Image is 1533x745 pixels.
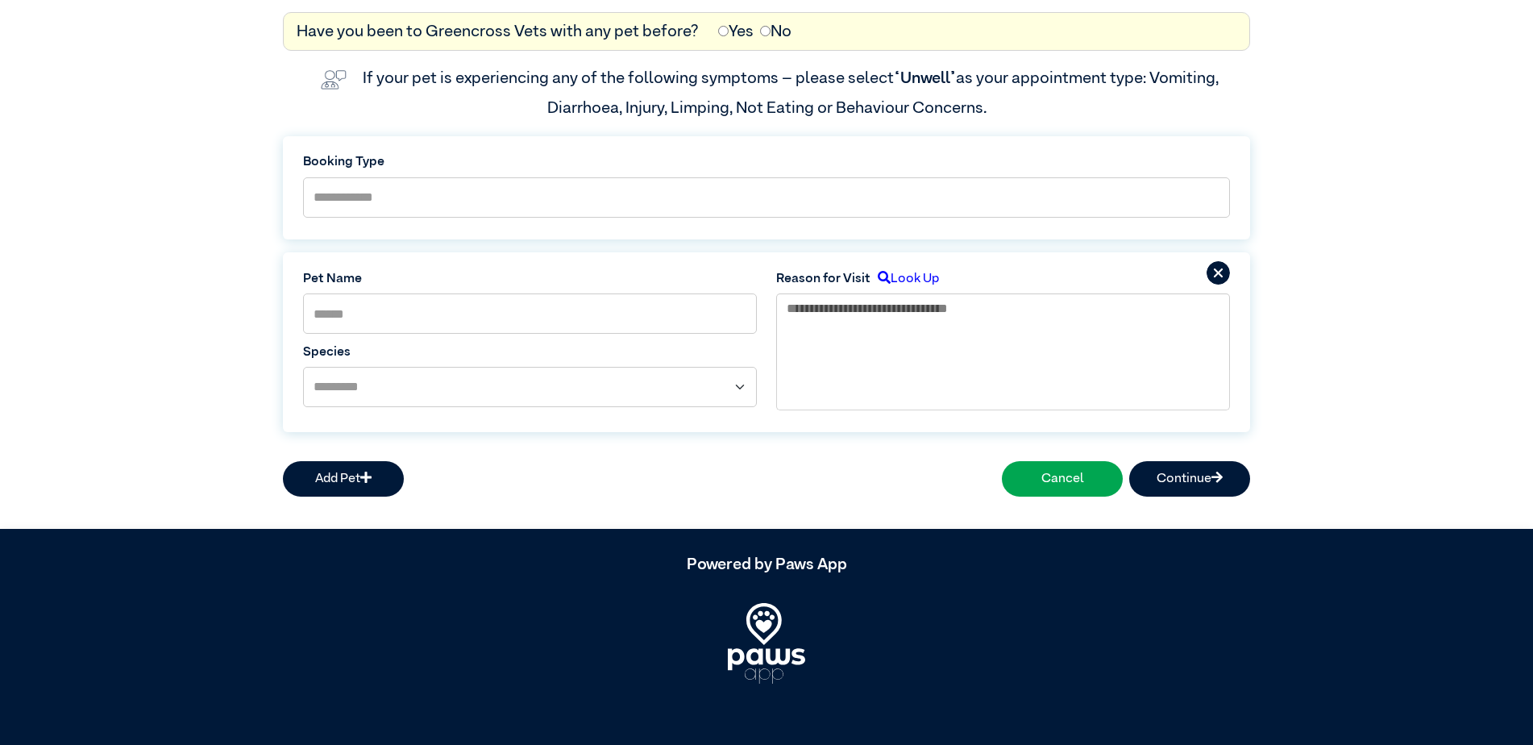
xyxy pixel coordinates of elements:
label: Species [303,343,757,362]
button: Cancel [1002,461,1123,497]
button: Continue [1129,461,1250,497]
input: No [760,26,771,36]
label: If your pet is experiencing any of the following symptoms – please select as your appointment typ... [363,70,1222,115]
label: Yes [718,19,754,44]
button: Add Pet [283,461,404,497]
label: Reason for Visit [776,269,870,289]
h5: Powered by Paws App [283,555,1250,574]
label: Look Up [870,269,939,289]
span: “Unwell” [894,70,956,86]
label: Have you been to Greencross Vets with any pet before? [297,19,699,44]
label: No [760,19,791,44]
input: Yes [718,26,729,36]
label: Pet Name [303,269,757,289]
img: vet [314,64,353,96]
label: Booking Type [303,152,1230,172]
img: PawsApp [728,603,805,684]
